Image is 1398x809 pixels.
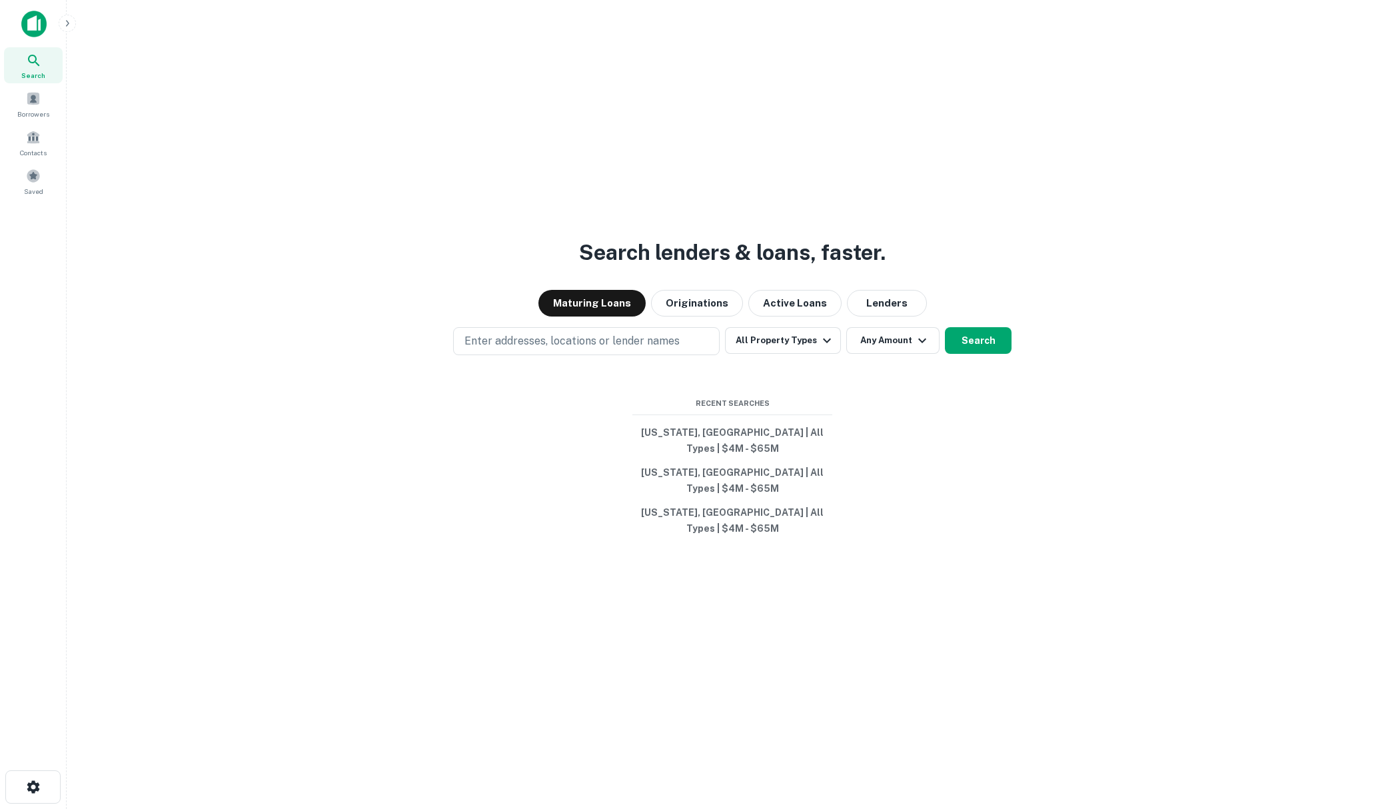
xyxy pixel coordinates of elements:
button: Lenders [847,290,927,317]
button: [US_STATE], [GEOGRAPHIC_DATA] | All Types | $4M - $65M [632,420,832,460]
button: [US_STATE], [GEOGRAPHIC_DATA] | All Types | $4M - $65M [632,500,832,540]
span: Saved [24,186,43,197]
button: All Property Types [725,327,841,354]
a: Borrowers [4,86,63,122]
button: [US_STATE], [GEOGRAPHIC_DATA] | All Types | $4M - $65M [632,460,832,500]
span: Recent Searches [632,398,832,409]
button: Active Loans [748,290,842,317]
button: Enter addresses, locations or lender names [453,327,720,355]
span: Search [21,70,45,81]
span: Borrowers [17,109,49,119]
iframe: Chat Widget [1331,702,1398,766]
img: capitalize-icon.png [21,11,47,37]
p: Enter addresses, locations or lender names [464,333,680,349]
button: Search [945,327,1012,354]
button: Originations [651,290,743,317]
span: Contacts [20,147,47,158]
a: Search [4,47,63,83]
a: Contacts [4,125,63,161]
a: Saved [4,163,63,199]
h3: Search lenders & loans, faster. [579,237,886,269]
button: Maturing Loans [538,290,646,317]
button: Any Amount [846,327,940,354]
